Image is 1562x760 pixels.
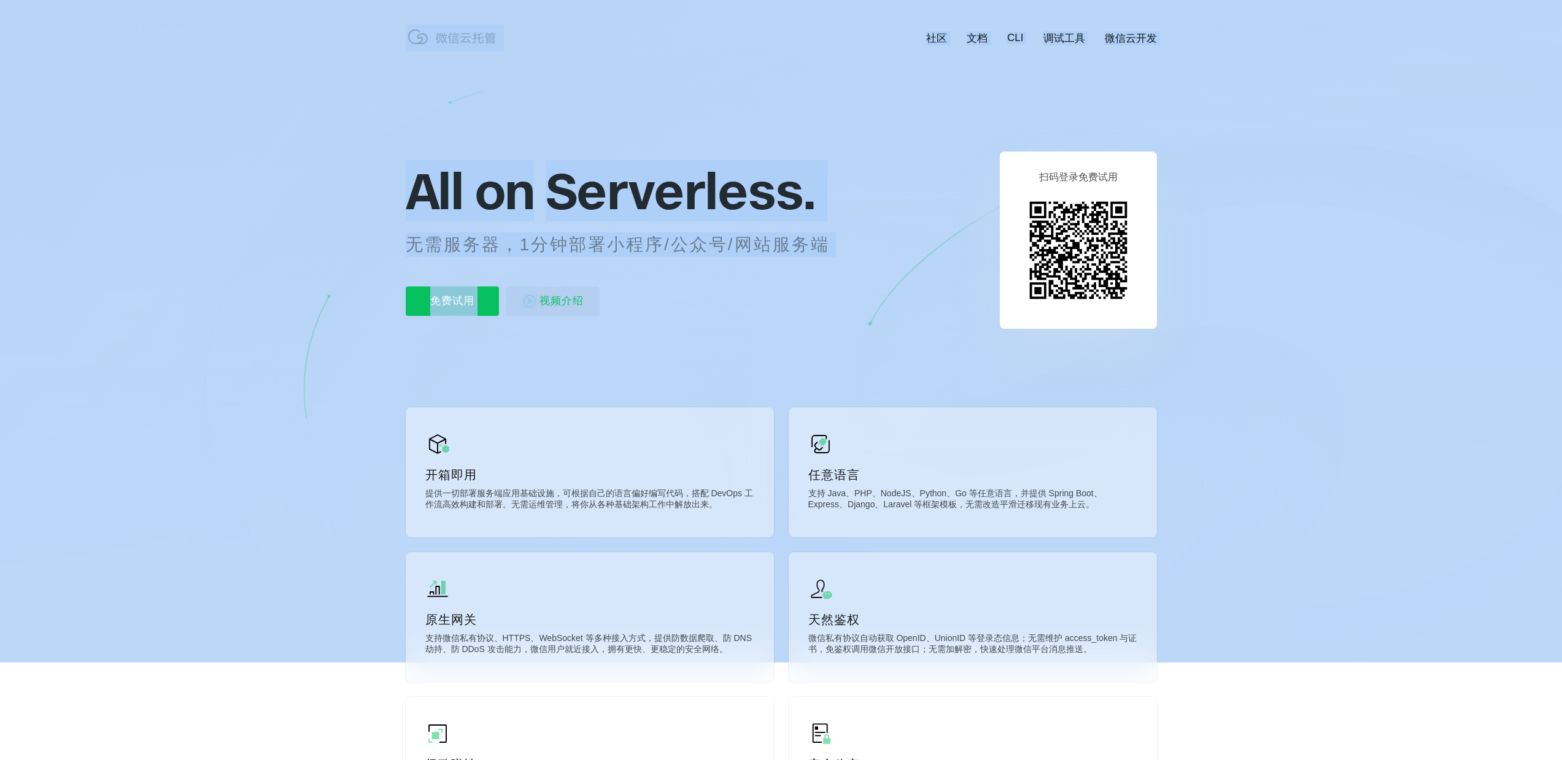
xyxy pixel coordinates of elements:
a: 文档 [967,31,988,45]
a: 微信云托管 [406,40,504,51]
a: 调试工具 [1043,31,1085,45]
a: 微信云开发 [1105,31,1157,45]
span: Serverless. [546,160,815,221]
p: 支持微信私有协议、HTTPS、WebSocket 等多种接入方式，提供防数据爬取、防 DNS 劫持、防 DDoS 攻击能力，微信用户就近接入，拥有更快、更稳定的安全网络。 [425,633,754,658]
p: 提供一切部署服务端应用基础设施，可根据自己的语言偏好编写代码，搭配 DevOps 工作流高效构建和部署。无需运维管理，将你从各种基础架构工作中解放出来。 [425,488,754,513]
p: 免费试用 [406,286,499,316]
a: CLI [1007,32,1023,44]
img: 微信云托管 [406,25,504,49]
p: 微信私有协议自动获取 OpenID、UnionID 等登录态信息；无需维护 access_token 与证书，免鉴权调用微信开放接口；无需加解密，快速处理微信平台消息推送。 [808,633,1137,658]
p: 开箱即用 [425,466,754,483]
p: 任意语言 [808,466,1137,483]
img: video_play.svg [522,294,537,309]
p: 原生网关 [425,611,754,628]
p: 扫码登录免费试用 [1039,171,1118,184]
p: 支持 Java、PHP、NodeJS、Python、Go 等任意语言，并提供 Spring Boot、Express、Django、Laravel 等框架模板，无需改造平滑迁移现有业务上云。 [808,488,1137,513]
p: 天然鉴权 [808,611,1137,628]
span: 视频介绍 [539,286,584,316]
span: All on [406,160,534,221]
a: 社区 [926,31,947,45]
p: 无需服务器，1分钟部署小程序/公众号/网站服务端 [406,232,853,257]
